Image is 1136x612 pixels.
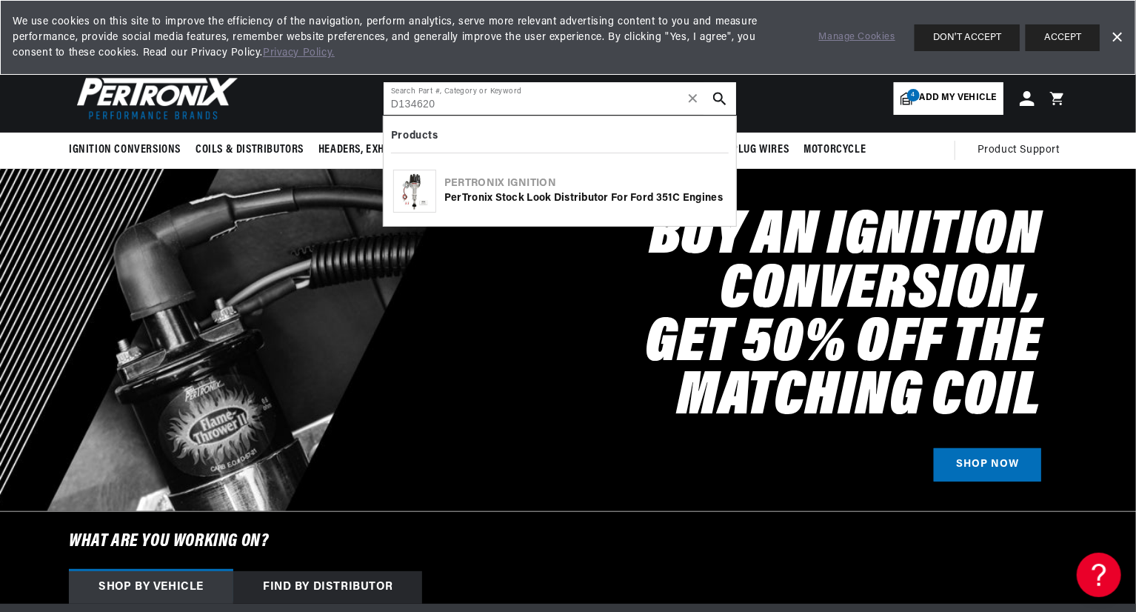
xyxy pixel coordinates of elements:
span: 4 [907,89,920,102]
a: Manage Cookies [819,30,895,45]
span: Coils & Distributors [196,142,304,158]
span: Spark Plug Wires [699,142,789,158]
div: Find by Distributor [233,571,422,604]
a: SHOP NOW [934,448,1041,482]
h2: Buy an Ignition Conversion, Get 50% off the Matching Coil [408,210,1041,425]
div: Pertronix Ignition [444,176,726,191]
summary: Headers, Exhausts & Components [311,133,499,167]
button: search button [704,82,736,115]
summary: Motorcycle [796,133,873,167]
button: DON'T ACCEPT [915,24,1020,51]
span: Add my vehicle [920,91,997,105]
a: Privacy Policy. [263,47,335,59]
summary: Spark Plug Wires [692,133,797,167]
input: Search Part #, Category or Keyword [384,82,736,115]
span: Headers, Exhausts & Components [318,142,492,158]
span: We use cookies on this site to improve the efficiency of the navigation, perform analytics, serve... [13,14,798,61]
span: Ignition Conversions [69,142,181,158]
div: PerTronix Stock Look Distributor for Ford 351C Engines [444,191,726,206]
summary: Coils & Distributors [188,133,311,167]
button: ACCEPT [1026,24,1100,51]
img: Pertronix [69,73,239,124]
span: Product Support [978,142,1060,159]
div: Shop by vehicle [69,571,233,604]
h6: What are you working on? [32,512,1104,571]
b: Products [391,130,438,142]
summary: Product Support [978,133,1067,168]
span: Motorcycle [803,142,866,158]
summary: Ignition Conversions [69,133,188,167]
a: 4Add my vehicle [894,82,1003,115]
img: PerTronix Stock Look Distributor for Ford 351C Engines [394,170,435,212]
a: Dismiss Banner [1106,27,1128,49]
